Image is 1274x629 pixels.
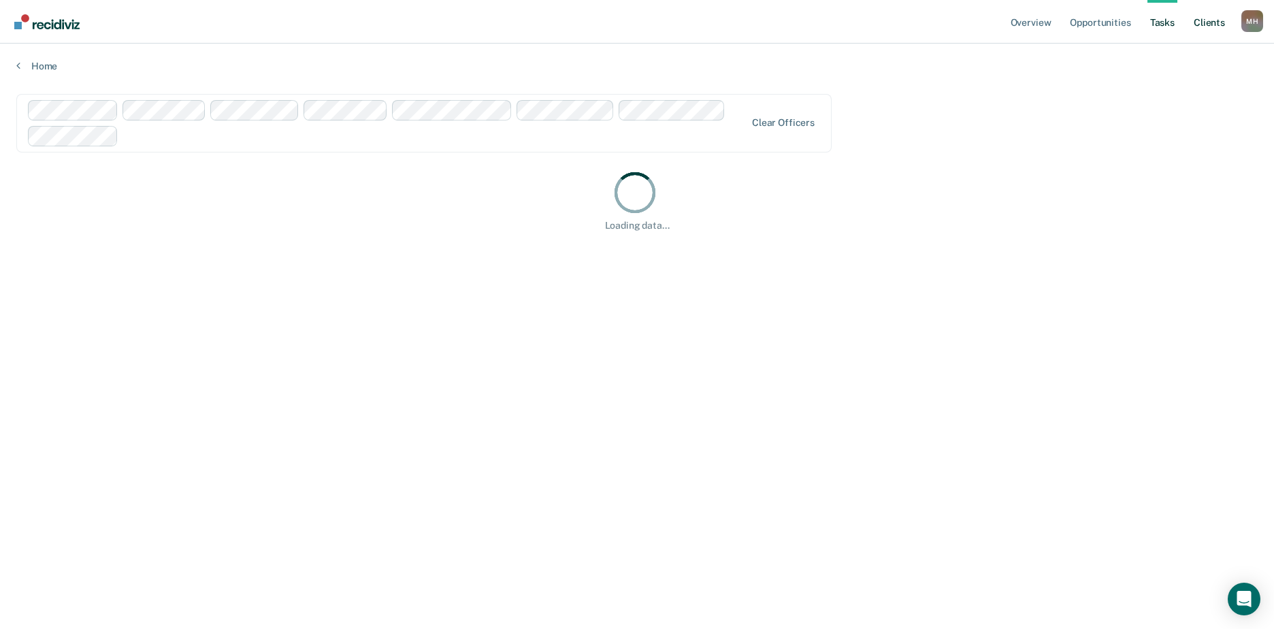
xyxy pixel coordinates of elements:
button: Profile dropdown button [1241,10,1263,32]
div: Loading data... [605,220,670,231]
div: Open Intercom Messenger [1228,583,1260,615]
img: Recidiviz [14,14,80,29]
div: M H [1241,10,1263,32]
div: Clear officers [752,117,815,129]
a: Home [16,60,1258,72]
